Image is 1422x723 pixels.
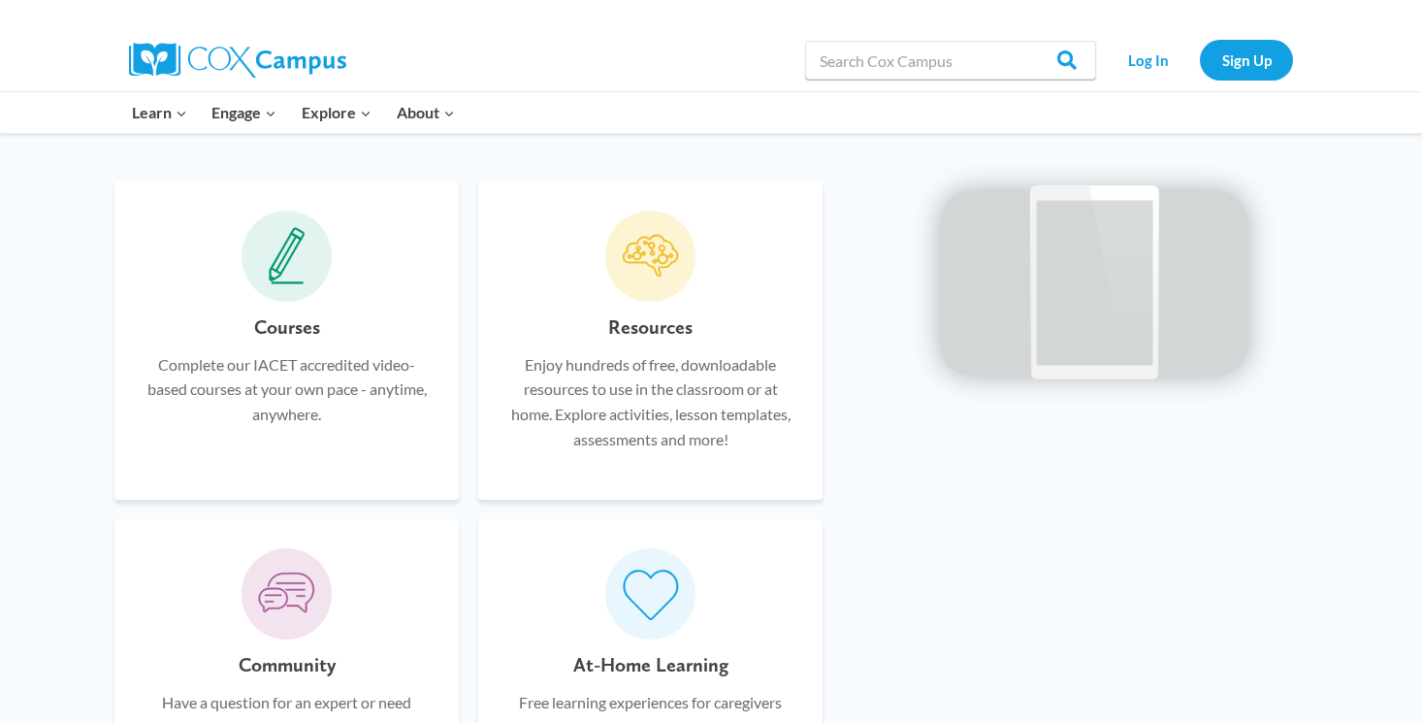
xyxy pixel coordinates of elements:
[1200,40,1293,80] a: Sign Up
[573,649,728,680] h6: At-Home Learning
[254,312,320,343] h6: Courses
[507,352,793,451] p: Enjoy hundreds of free, downloadable resources to use in the classroom or at home. Explore activi...
[200,92,290,133] button: Child menu of Engage
[1106,40,1293,80] nav: Secondary Navigation
[144,352,430,427] p: Complete our IACET accredited video-based courses at your own pace - anytime, anywhere.
[119,92,200,133] button: Child menu of Learn
[289,92,384,133] button: Child menu of Explore
[805,41,1096,80] input: Search Cox Campus
[119,92,467,133] nav: Primary Navigation
[1106,40,1190,80] a: Log In
[384,92,468,133] button: Child menu of About
[608,312,693,343] h6: Resources
[129,43,346,78] img: Cox Campus
[239,649,336,680] h6: Community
